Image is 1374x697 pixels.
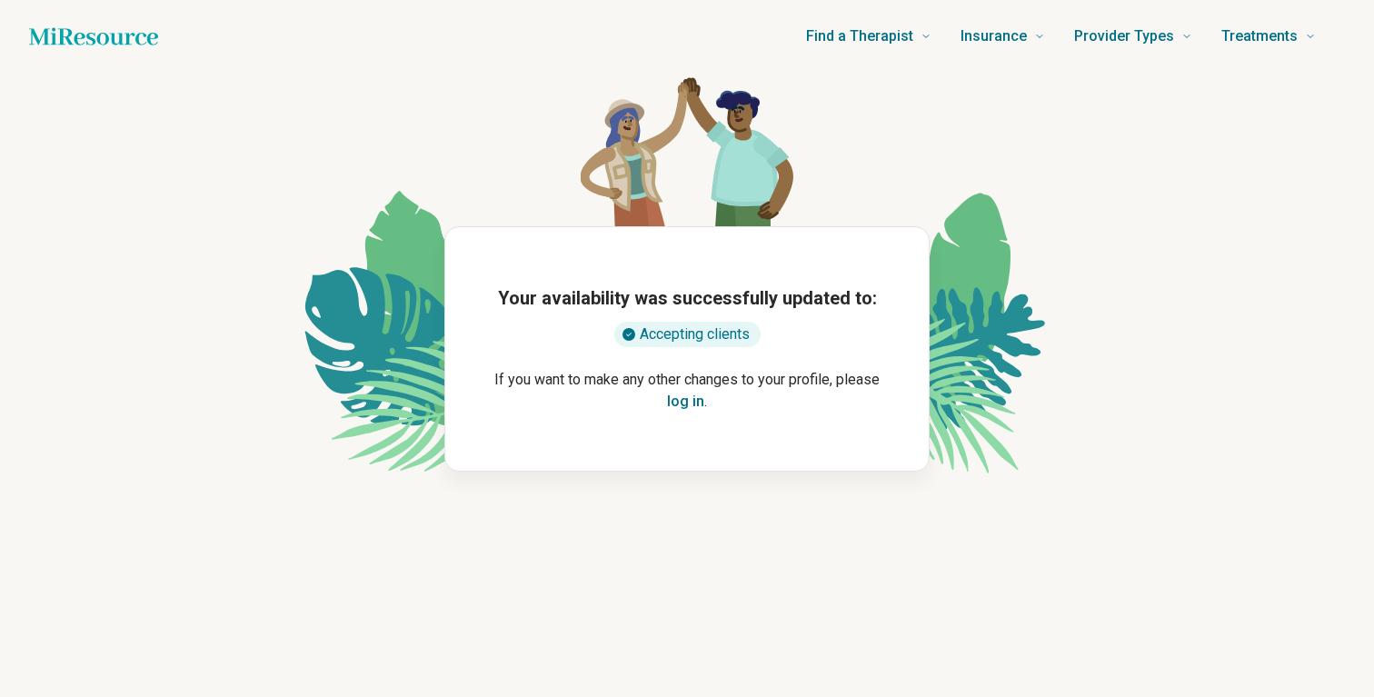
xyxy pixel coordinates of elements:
div: Accepting clients [614,322,761,347]
h1: Your availability was successfully updated to: [498,285,877,311]
a: Home page [29,18,158,55]
span: Provider Types [1074,24,1174,49]
span: Insurance [961,24,1027,49]
span: Find a Therapist [806,24,913,49]
button: log in [667,391,704,413]
p: If you want to make any other changes to your profile, please . [474,369,900,413]
span: Treatments [1221,24,1298,49]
